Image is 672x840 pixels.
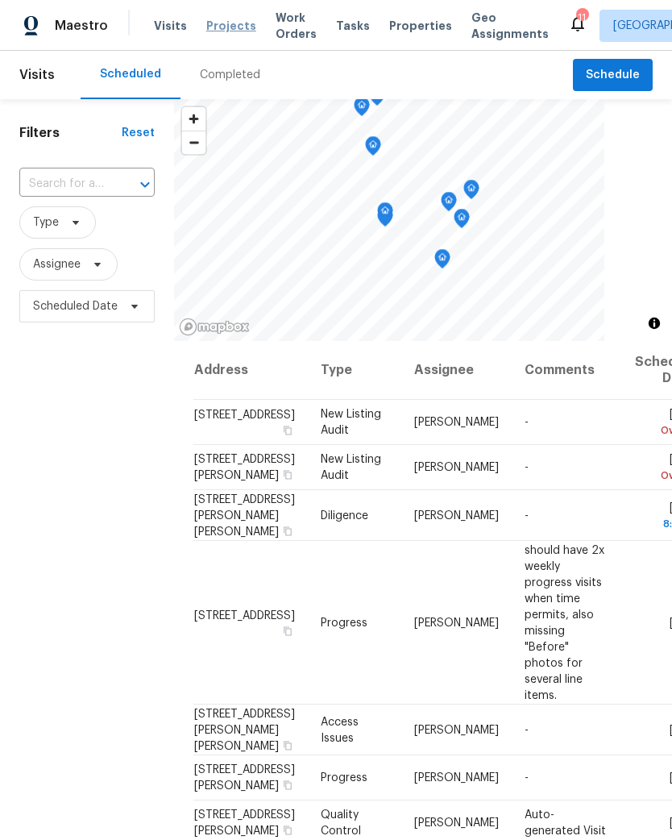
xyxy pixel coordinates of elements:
button: Copy Address [280,523,295,538]
th: Type [308,341,401,400]
button: Zoom out [182,131,205,154]
button: Toggle attribution [645,314,664,333]
button: Copy Address [280,623,295,638]
span: [PERSON_NAME] [414,509,499,521]
span: [STREET_ADDRESS][PERSON_NAME][PERSON_NAME] [194,493,295,537]
span: Toggle attribution [649,314,659,332]
span: - [525,417,529,428]
span: - [525,509,529,521]
button: Copy Address [280,423,295,438]
div: Map marker [454,209,470,234]
canvas: Map [174,99,604,341]
button: Copy Address [280,738,295,752]
span: [STREET_ADDRESS][PERSON_NAME][PERSON_NAME] [194,708,295,751]
div: Scheduled [100,66,161,82]
button: Copy Address [280,778,295,792]
button: Open [134,173,156,196]
span: Visits [154,18,187,34]
input: Search for an address... [19,172,110,197]
button: Copy Address [280,823,295,838]
span: Auto-generated Visit [525,809,606,837]
span: Geo Assignments [471,10,549,42]
span: Scheduled Date [33,298,118,314]
th: Assignee [401,341,512,400]
div: Map marker [354,97,370,122]
button: Copy Address [280,468,295,482]
div: Map marker [463,180,479,205]
span: [STREET_ADDRESS][PERSON_NAME] [194,809,295,837]
span: Quality Control [321,809,361,837]
span: Progress [321,772,367,784]
span: [PERSON_NAME] [414,817,499,829]
div: Reset [122,125,155,141]
span: [PERSON_NAME] [414,724,499,735]
div: Map marker [377,202,393,227]
button: Schedule [573,59,653,92]
div: 11 [576,10,587,26]
th: Address [193,341,308,400]
span: [PERSON_NAME] [414,417,499,428]
span: Access Issues [321,716,359,743]
span: [PERSON_NAME] [414,772,499,784]
span: [STREET_ADDRESS] [194,410,295,421]
span: Schedule [586,65,640,85]
span: should have 2x weekly progress visits when time permits, also missing "Before" photos for several... [525,544,604,701]
span: Progress [321,617,367,628]
span: New Listing Audit [321,409,381,436]
span: - [525,724,529,735]
span: Visits [19,57,55,93]
span: Assignee [33,256,81,272]
div: Completed [200,67,260,83]
span: Type [33,214,59,231]
span: Properties [389,18,452,34]
th: Comments [512,341,622,400]
span: Work Orders [276,10,317,42]
span: [STREET_ADDRESS] [194,609,295,621]
div: Map marker [434,249,450,274]
a: Mapbox homepage [179,318,250,336]
span: [STREET_ADDRESS][PERSON_NAME] [194,454,295,481]
div: Map marker [365,136,381,161]
span: Maestro [55,18,108,34]
div: Map marker [441,192,457,217]
span: Tasks [336,20,370,31]
span: - [525,462,529,473]
h1: Filters [19,125,122,141]
span: New Listing Audit [321,454,381,481]
span: - [525,772,529,784]
span: [STREET_ADDRESS][PERSON_NAME] [194,764,295,792]
button: Zoom in [182,107,205,131]
span: Diligence [321,509,368,521]
span: [PERSON_NAME] [414,462,499,473]
span: [PERSON_NAME] [414,617,499,628]
span: Projects [206,18,256,34]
